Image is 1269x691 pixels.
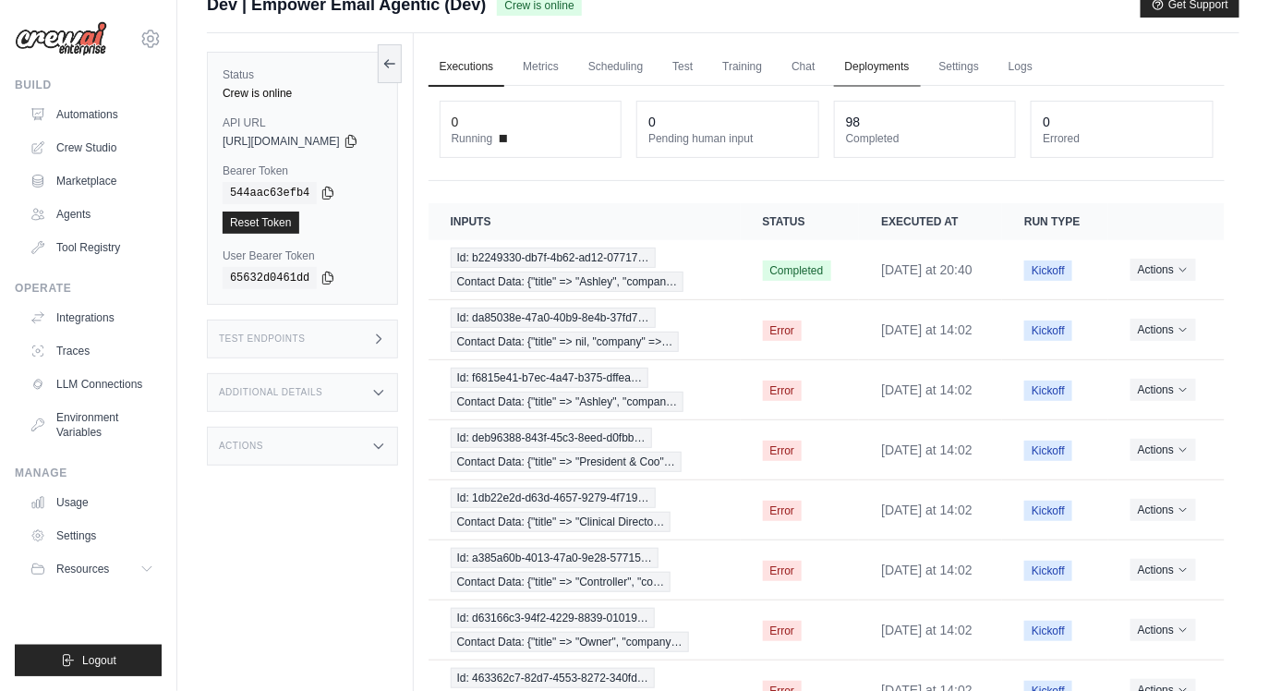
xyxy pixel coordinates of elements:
[763,441,803,461] span: Error
[763,501,803,521] span: Error
[15,21,107,56] img: Logo
[711,48,773,87] a: Training
[451,548,719,592] a: View execution details for Id
[451,308,656,328] span: Id: da85038e-47a0-40b9-8e4b-37fd7…
[1002,203,1108,240] th: Run Type
[1043,131,1202,146] dt: Errored
[763,261,831,281] span: Completed
[451,428,719,472] a: View execution details for Id
[846,113,861,131] div: 98
[763,321,803,341] span: Error
[451,512,671,532] span: Contact Data: {"title" => "Clinical Directo…
[997,48,1044,87] a: Logs
[1024,321,1072,341] span: Kickoff
[15,281,162,296] div: Operate
[451,488,719,532] a: View execution details for Id
[451,428,652,448] span: Id: deb96388-843f-45c3-8eed-d0fbb…
[451,272,684,292] span: Contact Data: {"title" => "Ashley", "compan…
[881,262,973,277] time: September 2, 2025 at 20:40 IST
[846,131,1005,146] dt: Completed
[881,442,973,457] time: September 1, 2025 at 14:02 IST
[577,48,654,87] a: Scheduling
[15,645,162,676] button: Logout
[219,333,306,345] h3: Test Endpoints
[1130,259,1196,281] button: Actions for execution
[219,387,322,398] h3: Additional Details
[451,332,680,352] span: Contact Data: {"title" => nil, "company" =>…
[223,67,382,82] label: Status
[451,452,683,472] span: Contact Data: {"title" => "President & Coo"…
[451,572,671,592] span: Contact Data: {"title" => "Controller", "co…
[22,133,162,163] a: Crew Studio
[22,233,162,262] a: Tool Registry
[451,368,649,388] span: Id: f6815e41-b7ec-4a47-b375-dffea…
[1130,319,1196,341] button: Actions for execution
[661,48,704,87] a: Test
[741,203,860,240] th: Status
[451,668,656,688] span: Id: 463362c7-82d7-4553-8272-340fd…
[1024,441,1072,461] span: Kickoff
[1024,261,1072,281] span: Kickoff
[451,308,719,352] a: View execution details for Id
[780,48,826,87] a: Chat
[1024,561,1072,581] span: Kickoff
[451,488,656,508] span: Id: 1db22e2d-d63d-4657-9279-4f719…
[1130,379,1196,401] button: Actions for execution
[22,370,162,399] a: LLM Connections
[219,441,263,452] h3: Actions
[1024,501,1072,521] span: Kickoff
[22,403,162,447] a: Environment Variables
[22,200,162,229] a: Agents
[1130,439,1196,461] button: Actions for execution
[429,203,741,240] th: Inputs
[1043,113,1050,131] div: 0
[1024,381,1072,401] span: Kickoff
[429,48,505,87] a: Executions
[1130,619,1196,641] button: Actions for execution
[22,488,162,517] a: Usage
[223,164,382,178] label: Bearer Token
[22,166,162,196] a: Marketplace
[763,381,803,401] span: Error
[512,48,570,87] a: Metrics
[451,548,659,568] span: Id: a385a60b-4013-47a0-9e28-57715…
[648,113,656,131] div: 0
[223,86,382,101] div: Crew is online
[223,115,382,130] label: API URL
[22,303,162,333] a: Integrations
[22,100,162,129] a: Automations
[881,503,973,517] time: September 1, 2025 at 14:02 IST
[881,382,973,397] time: September 1, 2025 at 14:02 IST
[223,182,317,204] code: 544aac63efb4
[223,134,340,149] span: [URL][DOMAIN_NAME]
[15,78,162,92] div: Build
[223,249,382,263] label: User Bearer Token
[452,131,493,146] span: Running
[1130,499,1196,521] button: Actions for execution
[763,621,803,641] span: Error
[451,368,719,412] a: View execution details for Id
[56,562,109,576] span: Resources
[834,48,921,87] a: Deployments
[223,212,299,234] a: Reset Token
[648,131,807,146] dt: Pending human input
[881,623,973,637] time: September 1, 2025 at 14:02 IST
[451,248,719,292] a: View execution details for Id
[451,248,656,268] span: Id: b2249330-db7f-4b62-ad12-07717…
[881,563,973,577] time: September 1, 2025 at 14:02 IST
[1024,621,1072,641] span: Kickoff
[82,653,116,668] span: Logout
[22,336,162,366] a: Traces
[928,48,990,87] a: Settings
[22,521,162,551] a: Settings
[451,632,689,652] span: Contact Data: {"title" => "Owner", "company…
[451,608,719,652] a: View execution details for Id
[881,322,973,337] time: September 1, 2025 at 14:02 IST
[763,561,803,581] span: Error
[859,203,1002,240] th: Executed at
[223,267,317,289] code: 65632d0461dd
[451,392,684,412] span: Contact Data: {"title" => "Ashley", "compan…
[452,113,459,131] div: 0
[1130,559,1196,581] button: Actions for execution
[451,608,656,628] span: Id: d63166c3-94f2-4229-8839-01019…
